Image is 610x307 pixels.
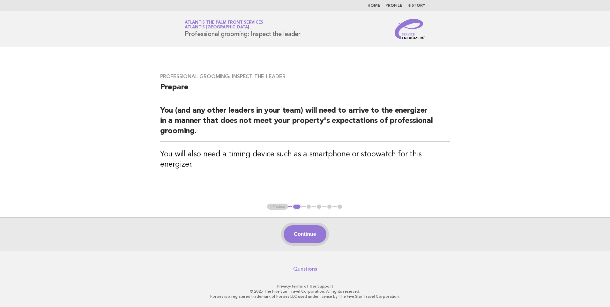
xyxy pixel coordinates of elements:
[160,73,450,80] h3: Professional grooming: Inspect the leader
[160,149,450,170] h3: You will also need a timing device such as a smartphone or stopwatch for this energizer.
[110,284,500,289] p: · ·
[317,284,333,288] a: Support
[185,20,263,29] a: Atlantis The Palm Front ServicesAtlantis [GEOGRAPHIC_DATA]
[185,21,301,37] h1: Professional grooming: Inspect the leader
[292,204,301,210] button: 1
[160,106,450,142] h2: You (and any other leaders in your team) will need to arrive to the energizer in a manner that do...
[110,294,500,299] p: Forbes is a registered trademark of Forbes LLC used under license by The Five Star Travel Corpora...
[110,289,500,294] p: © 2025 The Five Star Travel Corporation. All rights reserved.
[385,4,402,8] a: Profile
[291,284,316,288] a: Terms of Use
[160,82,450,98] h2: Prepare
[284,225,326,243] button: Continue
[407,4,425,8] a: History
[277,284,290,288] a: Privacy
[368,4,380,8] a: Home
[395,19,425,39] img: Service Energizers
[185,26,249,30] span: Atlantis [GEOGRAPHIC_DATA]
[293,266,317,272] a: Questions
